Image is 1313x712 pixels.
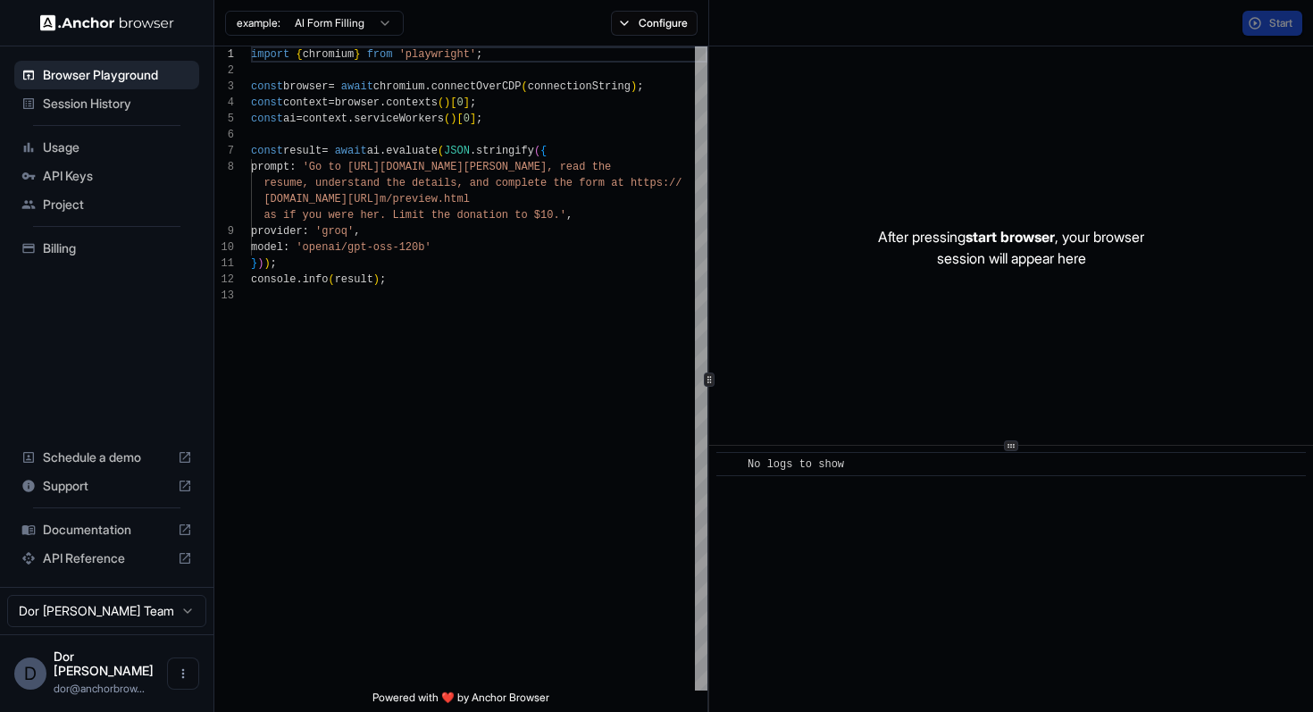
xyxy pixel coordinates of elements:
[251,48,289,61] span: import
[476,113,482,125] span: ;
[214,111,234,127] div: 5
[631,80,637,93] span: )
[540,145,547,157] span: {
[251,257,257,270] span: }
[43,66,192,84] span: Browser Playground
[444,113,450,125] span: (
[251,273,296,286] span: console
[464,113,470,125] span: 0
[14,89,199,118] div: Session History
[263,177,585,189] span: resume, understand the details, and complete the f
[566,209,573,222] span: ,
[54,649,154,678] span: Dor Dankner
[214,143,234,159] div: 7
[43,239,192,257] span: Billing
[14,443,199,472] div: Schedule a demo
[372,691,549,712] span: Powered with ❤️ by Anchor Browser
[444,145,470,157] span: JSON
[214,95,234,111] div: 4
[373,80,425,93] span: chromium
[214,255,234,272] div: 11
[289,161,296,173] span: :
[303,161,573,173] span: 'Go to [URL][DOMAIN_NAME][PERSON_NAME], re
[341,80,373,93] span: await
[878,226,1144,269] p: After pressing , your browser session will appear here
[335,96,380,109] span: browser
[283,145,322,157] span: result
[522,80,528,93] span: (
[251,113,283,125] span: const
[43,138,192,156] span: Usage
[167,658,199,690] button: Open menu
[386,145,438,157] span: evaluate
[14,658,46,690] div: D
[354,225,360,238] span: ,
[43,167,192,185] span: API Keys
[14,190,199,219] div: Project
[347,113,354,125] span: .
[444,96,450,109] span: )
[315,225,354,238] span: 'groq'
[386,96,438,109] span: contexts
[14,544,199,573] div: API Reference
[283,96,328,109] span: context
[380,96,386,109] span: .
[14,515,199,544] div: Documentation
[456,96,463,109] span: 0
[328,96,334,109] span: =
[214,127,234,143] div: 6
[573,161,611,173] span: ad the
[283,80,328,93] span: browser
[354,48,360,61] span: }
[214,159,234,175] div: 8
[303,48,355,61] span: chromium
[214,46,234,63] div: 1
[251,161,289,173] span: prompt
[380,193,470,205] span: m/preview.html
[43,448,171,466] span: Schedule a demo
[54,682,145,695] span: dor@anchorbrowser.io
[528,80,631,93] span: connectionString
[725,456,734,473] span: ​
[263,209,565,222] span: as if you were her. Limit the donation to $10.'
[303,225,309,238] span: :
[450,113,456,125] span: )
[251,145,283,157] span: const
[43,196,192,214] span: Project
[438,96,444,109] span: (
[476,48,482,61] span: ;
[470,96,476,109] span: ;
[43,95,192,113] span: Session History
[335,273,373,286] span: result
[456,113,463,125] span: [
[380,273,386,286] span: ;
[296,241,431,254] span: 'openai/gpt-oss-120b'
[585,177,682,189] span: orm at https://
[367,145,380,157] span: ai
[534,145,540,157] span: (
[283,241,289,254] span: :
[424,80,431,93] span: .
[748,458,844,471] span: No logs to show
[43,477,171,495] span: Support
[296,48,302,61] span: {
[214,63,234,79] div: 2
[637,80,643,93] span: ;
[271,257,277,270] span: ;
[450,96,456,109] span: [
[237,16,280,30] span: example:
[263,257,270,270] span: )
[214,288,234,304] div: 13
[214,239,234,255] div: 10
[373,273,380,286] span: )
[263,193,380,205] span: [DOMAIN_NAME][URL]
[476,145,534,157] span: stringify
[303,113,347,125] span: context
[214,79,234,95] div: 3
[380,145,386,157] span: .
[335,145,367,157] span: await
[328,273,334,286] span: (
[14,162,199,190] div: API Keys
[214,223,234,239] div: 9
[283,113,296,125] span: ai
